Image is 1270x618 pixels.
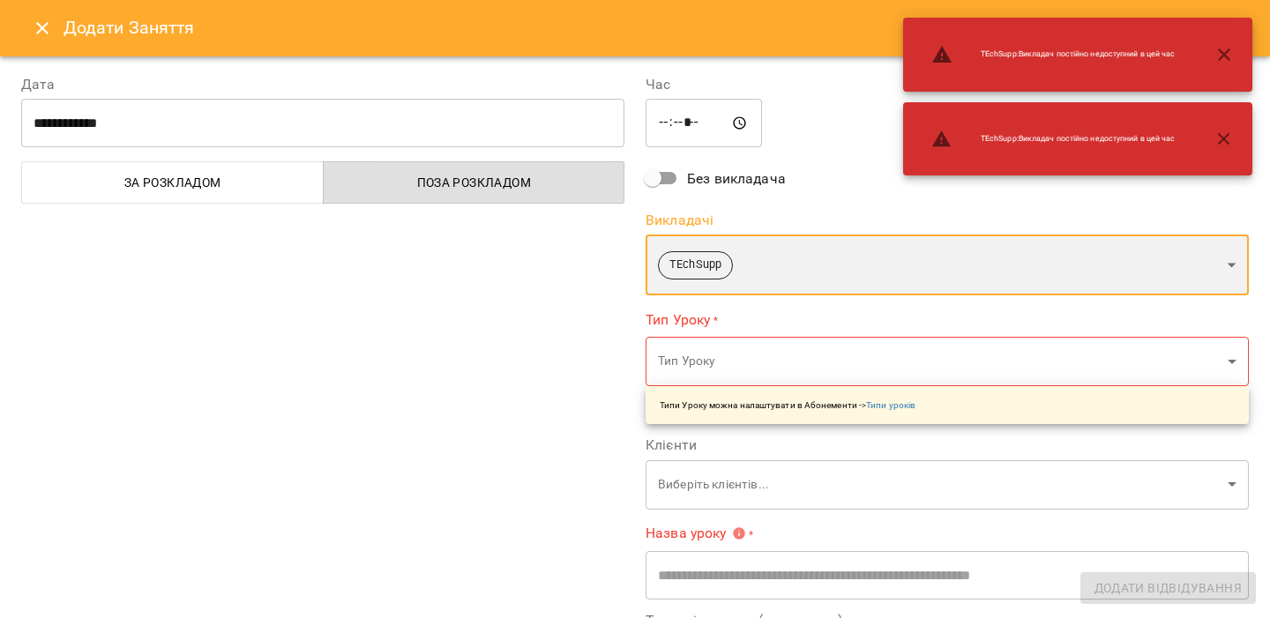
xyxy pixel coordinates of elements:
span: За розкладом [33,172,313,193]
div: Тип Уроку [646,337,1249,387]
div: Виберіть клієнтів... [646,459,1249,510]
span: Поза розкладом [334,172,615,193]
p: Виберіть клієнтів... [658,476,1221,494]
button: Close [21,7,63,49]
button: Поза розкладом [323,161,625,204]
li: TEchSupp : Викладач постійно недоступний в цей час [917,37,1190,72]
a: Типи уроків [866,400,915,410]
span: TEchSupp [659,257,732,273]
label: Час [646,78,1249,92]
li: TEchSupp : Викладач постійно недоступний в цей час [917,122,1190,157]
span: Назва уроку [646,526,746,540]
label: Тип Уроку [646,309,1249,330]
p: Типи Уроку можна налаштувати в Абонементи -> [660,398,915,412]
h6: Додати Заняття [63,14,1249,41]
svg: Вкажіть назву уроку або виберіть клієнтів [732,526,746,540]
p: Тип Уроку [658,353,1221,370]
div: TEchSupp [646,235,1249,295]
button: За розкладом [21,161,324,204]
label: Викладачі [646,213,1249,227]
label: Клієнти [646,438,1249,452]
span: Без викладача [687,168,786,190]
label: Дата [21,78,624,92]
